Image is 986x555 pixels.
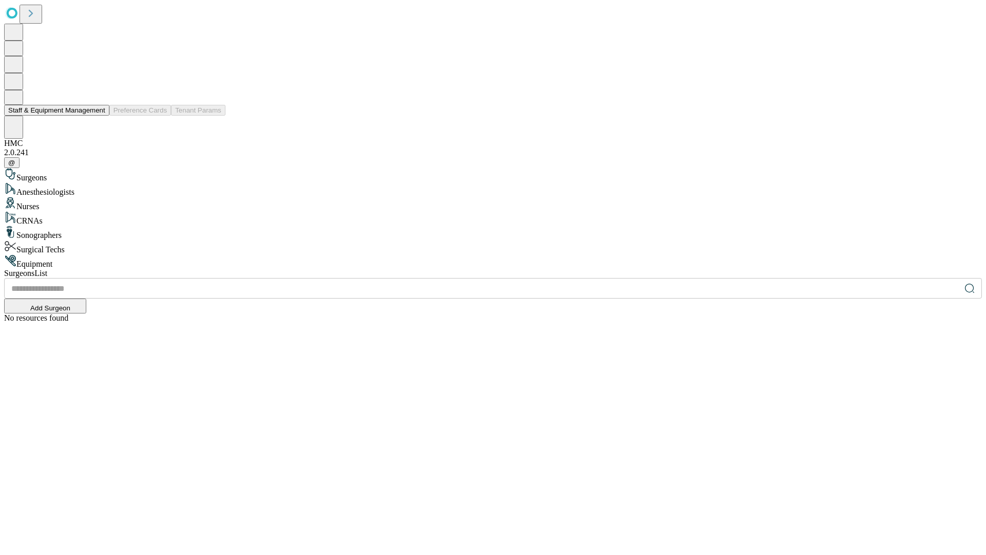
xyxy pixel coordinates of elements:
[109,105,171,116] button: Preference Cards
[4,226,982,240] div: Sonographers
[4,105,109,116] button: Staff & Equipment Management
[4,313,982,323] div: No resources found
[171,105,225,116] button: Tenant Params
[4,182,982,197] div: Anesthesiologists
[4,148,982,157] div: 2.0.241
[4,197,982,211] div: Nurses
[4,168,982,182] div: Surgeons
[4,157,20,168] button: @
[30,304,70,312] span: Add Surgeon
[4,299,86,313] button: Add Surgeon
[4,254,982,269] div: Equipment
[8,159,15,166] span: @
[4,211,982,226] div: CRNAs
[4,139,982,148] div: HMC
[4,240,982,254] div: Surgical Techs
[4,269,982,278] div: Surgeons List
